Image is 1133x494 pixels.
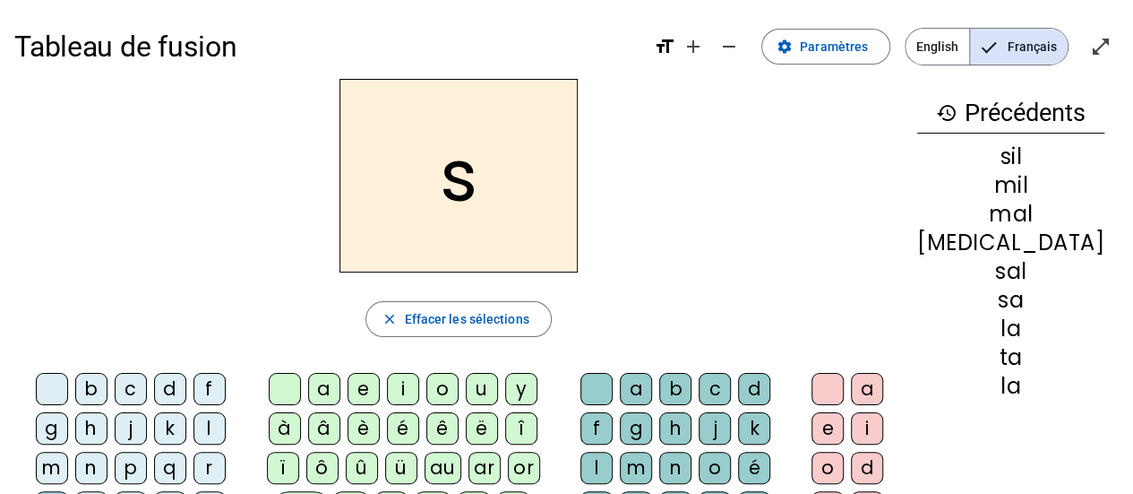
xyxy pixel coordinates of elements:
[426,373,459,405] div: o
[381,311,397,327] mat-icon: close
[154,412,186,445] div: k
[385,452,417,484] div: ü
[851,412,883,445] div: i
[699,452,731,484] div: o
[115,373,147,405] div: c
[387,373,419,405] div: i
[425,452,461,484] div: au
[620,452,652,484] div: m
[659,412,691,445] div: h
[1083,29,1119,65] button: Entrer en plein écran
[906,29,969,65] span: English
[308,412,340,445] div: â
[193,412,226,445] div: l
[468,452,501,484] div: ar
[505,412,537,445] div: î
[738,412,770,445] div: k
[917,376,1104,397] div: la
[699,373,731,405] div: c
[306,452,339,484] div: ô
[738,452,770,484] div: é
[718,36,740,57] mat-icon: remove
[659,373,691,405] div: b
[800,36,868,57] span: Paramètres
[36,412,68,445] div: g
[193,373,226,405] div: f
[269,412,301,445] div: à
[115,412,147,445] div: j
[115,452,147,484] div: p
[193,452,226,484] div: r
[917,347,1104,368] div: ta
[508,452,540,484] div: or
[851,452,883,484] div: d
[620,373,652,405] div: a
[348,373,380,405] div: e
[917,232,1104,254] div: [MEDICAL_DATA]
[738,373,770,405] div: d
[917,175,1104,196] div: mil
[777,39,793,55] mat-icon: settings
[580,412,613,445] div: f
[620,412,652,445] div: g
[905,28,1069,65] mat-button-toggle-group: Language selection
[75,373,107,405] div: b
[36,452,68,484] div: m
[505,373,537,405] div: y
[851,373,883,405] div: a
[761,29,890,65] button: Paramètres
[14,18,639,75] h1: Tableau de fusion
[811,452,844,484] div: o
[387,412,419,445] div: é
[711,29,747,65] button: Diminuer la taille de la police
[308,373,340,405] div: a
[699,412,731,445] div: j
[580,452,613,484] div: l
[917,318,1104,340] div: la
[811,412,844,445] div: e
[75,452,107,484] div: n
[917,93,1104,134] h3: Précédents
[348,412,380,445] div: è
[404,308,528,330] span: Effacer les sélections
[267,452,299,484] div: ï
[346,452,378,484] div: û
[154,373,186,405] div: d
[654,36,675,57] mat-icon: format_size
[917,146,1104,168] div: sil
[917,204,1104,225] div: mal
[682,36,704,57] mat-icon: add
[75,412,107,445] div: h
[659,452,691,484] div: n
[936,102,957,124] mat-icon: history
[466,412,498,445] div: ë
[970,29,1068,65] span: Français
[339,79,578,273] h2: s
[426,412,459,445] div: ê
[1090,36,1112,57] mat-icon: open_in_full
[917,290,1104,311] div: sa
[365,301,551,337] button: Effacer les sélections
[917,261,1104,282] div: sal
[675,29,711,65] button: Augmenter la taille de la police
[154,452,186,484] div: q
[466,373,498,405] div: u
